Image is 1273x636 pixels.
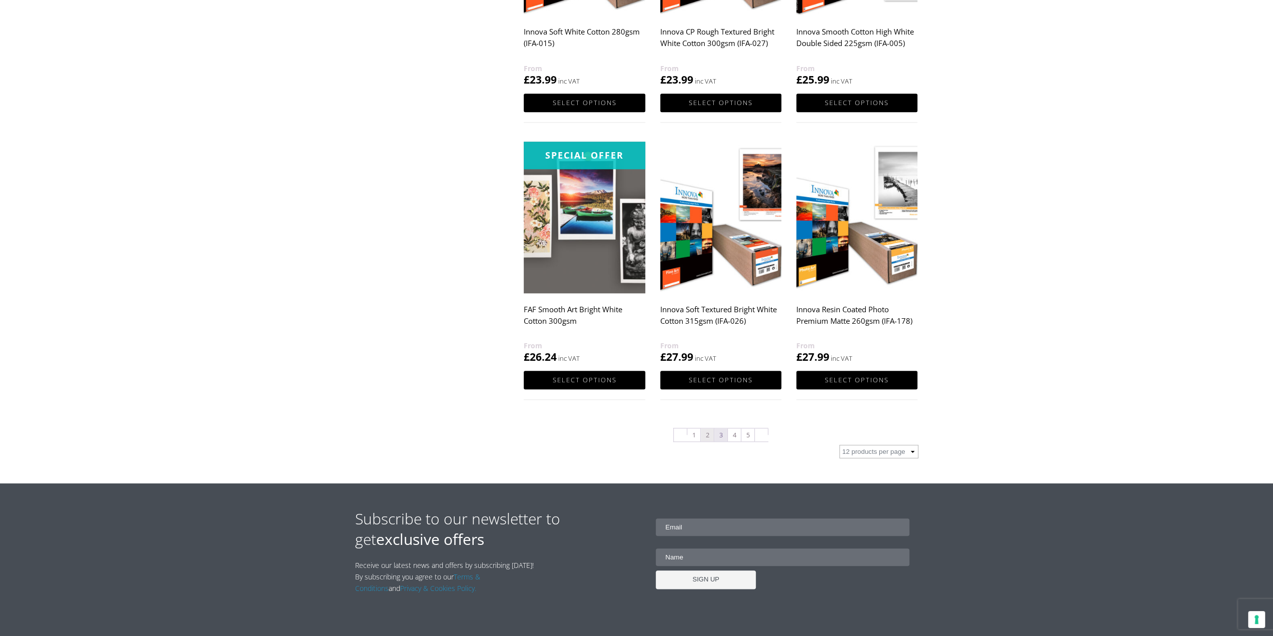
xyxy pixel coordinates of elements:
input: Email [656,518,909,536]
span: £ [524,350,530,364]
nav: Product Pagination [524,427,918,445]
p: Receive our latest news and offers by subscribing [DATE]! By subscribing you agree to our and [355,559,539,594]
h2: Innova CP Rough Textured Bright White Cotton 300gsm (IFA-027) [660,23,781,63]
a: Select options for “Innova Soft Textured Bright White Cotton 315gsm (IFA-026)” [660,371,781,389]
a: Page 5 [741,428,754,441]
span: Page 2 [701,428,714,441]
span: £ [796,350,802,364]
a: Page 1 [687,428,700,441]
button: Your consent preferences for tracking technologies [1248,611,1265,628]
a: Select options for “Innova Soft White Cotton 280gsm (IFA-015)” [524,94,645,112]
a: Innova Resin Coated Photo Premium Matte 260gsm (IFA-178) £27.99 [796,142,917,364]
span: £ [660,350,666,364]
span: £ [660,73,666,87]
bdi: 27.99 [796,350,829,364]
a: Page 4 [728,428,741,441]
h2: Innova Soft White Cotton 280gsm (IFA-015) [524,23,645,63]
bdi: 23.99 [524,73,557,87]
img: FAF Smooth Art Bright White Cotton 300gsm [524,142,645,293]
a: Page 3 [714,428,727,441]
a: Select options for “Innova Smooth Cotton High White Double Sided 225gsm (IFA-005)” [796,94,917,112]
input: SIGN UP [656,570,756,589]
img: Innova Resin Coated Photo Premium Matte 260gsm (IFA-178) [796,142,917,293]
img: Innova Soft Textured Bright White Cotton 315gsm (IFA-026) [660,142,781,293]
a: Select options for “FAF Smooth Art Bright White Cotton 300gsm” [524,371,645,389]
div: Special Offer [524,142,645,169]
h2: Innova Resin Coated Photo Premium Matte 260gsm (IFA-178) [796,300,917,340]
bdi: 23.99 [660,73,693,87]
a: Privacy & Cookies Policy. [400,583,476,593]
a: Select options for “Innova CP Rough Textured Bright White Cotton 300gsm (IFA-027)” [660,94,781,112]
h2: Innova Smooth Cotton High White Double Sided 225gsm (IFA-005) [796,23,917,63]
a: Select options for “Innova Resin Coated Photo Premium Matte 260gsm (IFA-178)” [796,371,917,389]
h2: Innova Soft Textured Bright White Cotton 315gsm (IFA-026) [660,300,781,340]
span: £ [524,73,530,87]
bdi: 25.99 [796,73,829,87]
bdi: 26.24 [524,350,557,364]
h2: FAF Smooth Art Bright White Cotton 300gsm [524,300,645,340]
input: Name [656,548,909,566]
h2: Subscribe to our newsletter to get [355,508,637,549]
a: Innova Soft Textured Bright White Cotton 315gsm (IFA-026) £27.99 [660,142,781,364]
span: £ [796,73,802,87]
a: Special OfferFAF Smooth Art Bright White Cotton 300gsm £26.24 [524,142,645,364]
strong: exclusive offers [376,529,484,549]
bdi: 27.99 [660,350,693,364]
